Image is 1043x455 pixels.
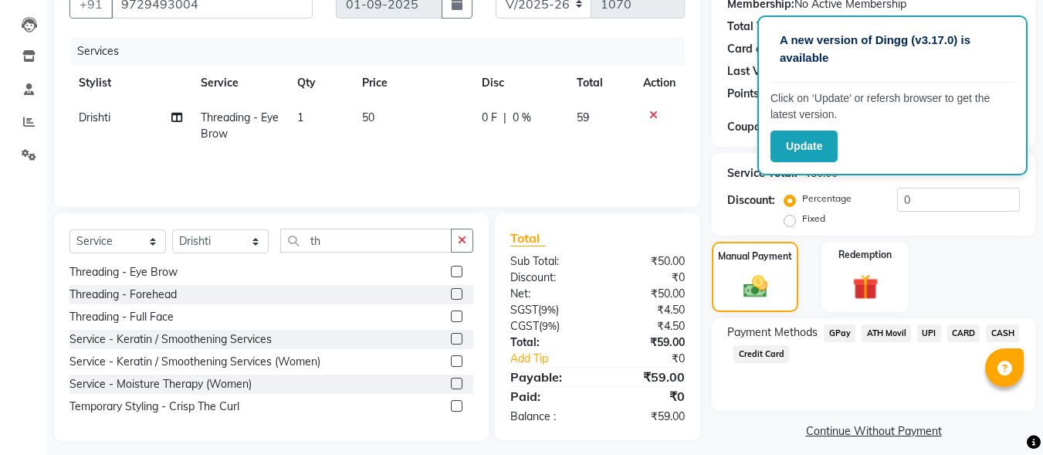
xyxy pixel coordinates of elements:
div: Discount: [727,192,775,209]
div: Services [71,37,696,66]
a: Continue Without Payment [715,423,1032,440]
div: ₹0 [598,270,696,286]
div: ( ) [499,302,598,318]
span: CGST [510,319,539,333]
span: 1 [297,110,303,124]
div: Last Visit: [727,63,779,80]
th: Stylist [69,66,191,100]
div: Temporary Styling - Crisp The Curl [69,399,239,415]
th: Total [567,66,635,100]
th: Price [353,66,472,100]
span: SGST [510,303,538,317]
span: Credit Card [733,345,789,363]
div: Points: [727,86,762,102]
div: Discount: [499,270,598,286]
span: 59 [577,110,589,124]
span: 0 % [513,110,531,126]
div: ₹4.50 [598,318,696,334]
span: CASH [986,324,1019,342]
div: Service - Moisture Therapy (Women) [69,376,252,392]
div: ₹4.50 [598,302,696,318]
div: Service Total: [727,165,797,182]
label: Fixed [802,212,825,226]
span: ATH Movil [862,324,911,342]
div: Coupon Code [727,119,825,135]
span: CARD [947,324,980,342]
span: 9% [542,320,557,332]
img: _cash.svg [736,273,775,301]
div: Net: [499,286,598,302]
span: Total [510,230,546,246]
img: _gift.svg [845,271,886,303]
label: Redemption [838,248,892,262]
div: ₹0 [615,351,697,367]
div: ₹50.00 [598,286,696,302]
span: Threading - Eye Brow [201,110,279,141]
span: 9% [541,304,556,316]
span: 0 F [482,110,497,126]
span: GPay [824,324,855,342]
div: Service - Keratin / Smoothening Services [69,331,272,348]
div: ₹50.00 [598,253,696,270]
div: Payable: [499,368,598,386]
p: A new version of Dingg (v3.17.0) is available [780,32,1005,66]
div: Card on file: [727,41,791,57]
div: Paid: [499,387,598,406]
th: Service [191,66,289,100]
a: Add Tip [499,351,614,367]
span: Drishti [79,110,110,124]
div: Threading - Forehead [69,287,177,303]
button: Update [770,131,838,162]
div: Balance : [499,409,598,425]
div: ₹59.00 [598,368,696,386]
div: Service - Keratin / Smoothening Services (Women) [69,354,320,370]
div: ₹0 [598,387,696,406]
div: ₹59.00 [598,409,696,425]
div: Total: [499,334,598,351]
label: Percentage [802,192,852,205]
span: 50 [362,110,374,124]
th: Action [634,66,685,100]
input: Search or Scan [280,229,452,253]
span: | [503,110,506,126]
div: Threading - Full Face [69,309,174,325]
span: Payment Methods [727,324,818,341]
div: ₹59.00 [598,334,696,351]
th: Qty [288,66,353,100]
div: Total Visits: [727,19,788,35]
th: Disc [472,66,567,100]
p: Click on ‘Update’ or refersh browser to get the latest version. [770,90,1014,123]
div: Threading - Eye Brow [69,264,178,280]
label: Manual Payment [718,250,792,263]
span: UPI [917,324,941,342]
div: Sub Total: [499,253,598,270]
div: ( ) [499,318,598,334]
